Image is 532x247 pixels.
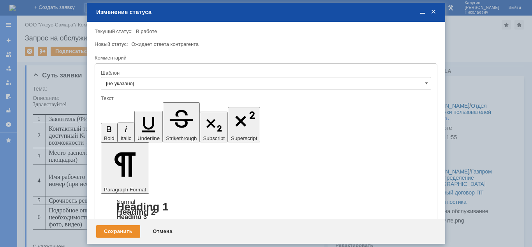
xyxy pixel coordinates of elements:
span: 1. [130,66,135,72]
span: Strikethrough [166,135,197,141]
span: Ожидает ответа контрагента [131,41,199,47]
button: Superscript [228,107,260,142]
span: Средняя [130,96,151,102]
span: Italic [121,135,131,141]
span: Место расположения заявителя (адрес площадки) [16,48,118,62]
span: 1 [5,14,8,21]
span: В работе [136,28,157,34]
span: 89171136838 [130,31,162,37]
span: Underline [137,135,160,141]
span: 4 [5,76,8,82]
span: Контактный телефон заявителя (указать доступный № телефона, по возможности - сотовый) [16,24,122,45]
span: Закрыть [430,9,437,16]
button: Bold [101,123,118,143]
div: Текст [101,96,430,101]
button: Strikethrough [163,102,200,142]
span: Подробное описание проблемы (при необходимости приложить скриншоты, фото, видео) [16,106,120,126]
span: г. [STREET_ADDRESS][PERSON_NAME] [130,52,234,58]
button: Underline [134,111,163,142]
span: Subscript [203,135,225,141]
span: 2 [5,31,8,37]
span: mail [5,195,14,201]
span: Superscript [231,135,257,141]
div: Шаблон [101,70,430,75]
div: Комментарий [95,54,436,62]
span: [PERSON_NAME] [130,14,176,21]
a: starukhin.rs@63gaz.ru [16,195,68,201]
a: Normal [116,198,135,205]
span: привода фьюзера, замена узла формирования изображения [40,12,201,19]
button: Italic [118,123,134,142]
span: Заявитель (ФИО пользователя) [16,14,99,21]
a: Heading 1 [116,201,169,213]
span: 1. 7025 - не включается 2. 3145 - щелчки при печати [130,110,199,123]
div: Paragraph Format [101,199,431,229]
span: 6 [5,113,8,119]
span: ПТО [135,66,146,72]
span: Бухгалтерия [135,79,165,86]
button: Subscript [200,112,228,143]
label: Новый статус: [95,41,128,47]
span: Paragraph Format [104,187,146,193]
span: Бухгалтерия [5,6,38,12]
span: 5 [5,96,8,102]
label: Текущий статус: [95,28,132,34]
span: . [37,195,38,201]
span: : [14,195,16,201]
span: /Xerox® VersaLink™ B7025 MFP/3390614518 2. [130,66,214,86]
button: Paragraph Format [101,142,149,194]
span: Bold [104,135,115,141]
span: Срочность решения проблемы [16,96,97,103]
span: - [3,195,4,201]
span: /Kyocera ECOSYS M3145dn/ R4Z0Z47405 [130,79,236,92]
span: Свернуть (Ctrl + M) [419,9,426,16]
span: Имя рабочего места / модель, серийный номер (при необходимости) [16,72,122,86]
span: Drive PWB [202,31,232,38]
span: 3 [5,52,8,58]
a: Heading 4 [116,219,144,225]
a: Heading 3 [116,213,147,220]
div: Изменение статуса [96,9,437,16]
span: . [62,195,63,201]
span: @63 [42,195,53,201]
a: Heading 2 [116,207,155,216]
